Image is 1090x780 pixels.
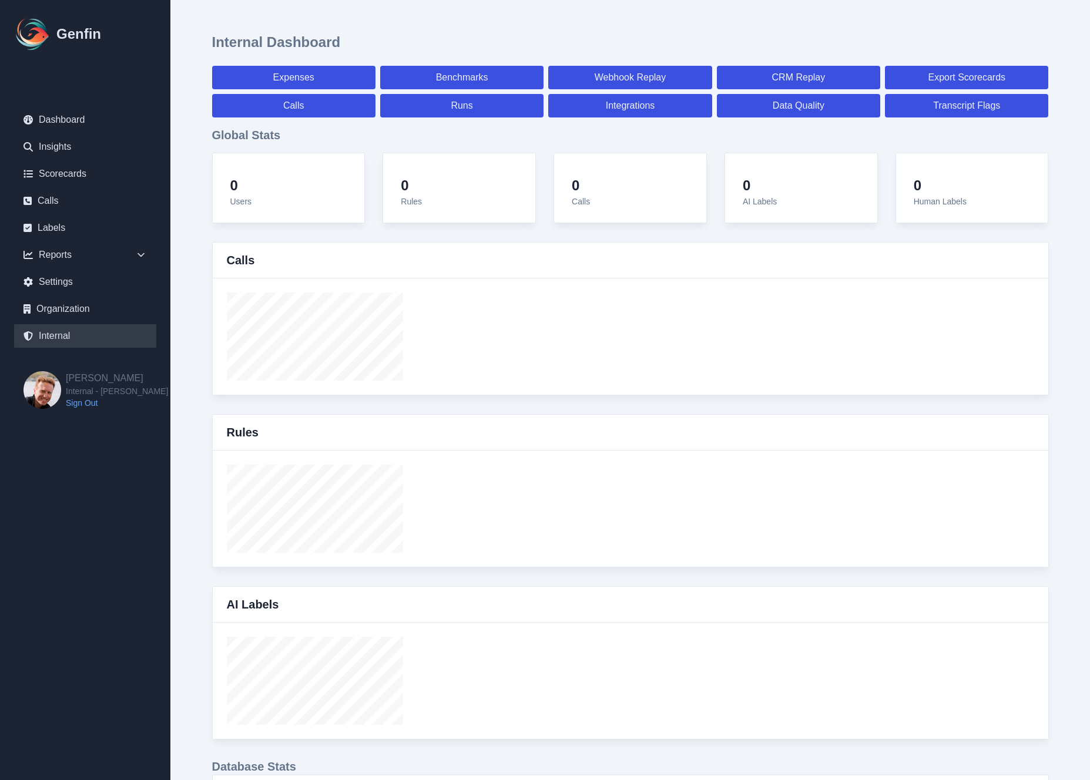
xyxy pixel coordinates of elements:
a: Insights [14,135,156,159]
a: Webhook Replay [548,66,712,89]
h3: Calls [227,252,255,268]
h4: 0 [743,177,777,194]
span: AI Labels [743,197,777,206]
h3: Global Stats [212,127,1049,143]
a: CRM Replay [717,66,880,89]
span: Calls [572,197,590,206]
img: Brian Dunagan [24,371,61,409]
a: Sign Out [66,397,168,409]
h4: 0 [572,177,590,194]
h4: 0 [401,177,422,194]
span: Users [230,197,252,206]
a: Transcript Flags [885,94,1048,117]
a: Labels [14,216,156,240]
h3: Rules [227,424,259,441]
img: Logo [14,15,52,53]
h1: Genfin [56,25,101,43]
a: Calls [14,189,156,213]
a: Runs [380,94,544,117]
h3: Database Stats [212,758,1049,775]
a: Internal [14,324,156,348]
a: Dashboard [14,108,156,132]
a: Integrations [548,94,712,117]
div: Reports [14,243,156,267]
h1: Internal Dashboard [212,33,341,52]
a: Settings [14,270,156,294]
a: Scorecards [14,162,156,186]
span: Human Labels [914,197,967,206]
a: Calls [212,94,375,117]
a: Benchmarks [380,66,544,89]
h2: [PERSON_NAME] [66,371,168,385]
a: Expenses [212,66,375,89]
a: Data Quality [717,94,880,117]
h4: 0 [914,177,967,194]
span: Rules [401,197,422,206]
span: Internal - [PERSON_NAME] [66,385,168,397]
h3: AI Labels [227,596,279,613]
h4: 0 [230,177,252,194]
a: Organization [14,297,156,321]
a: Export Scorecards [885,66,1048,89]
